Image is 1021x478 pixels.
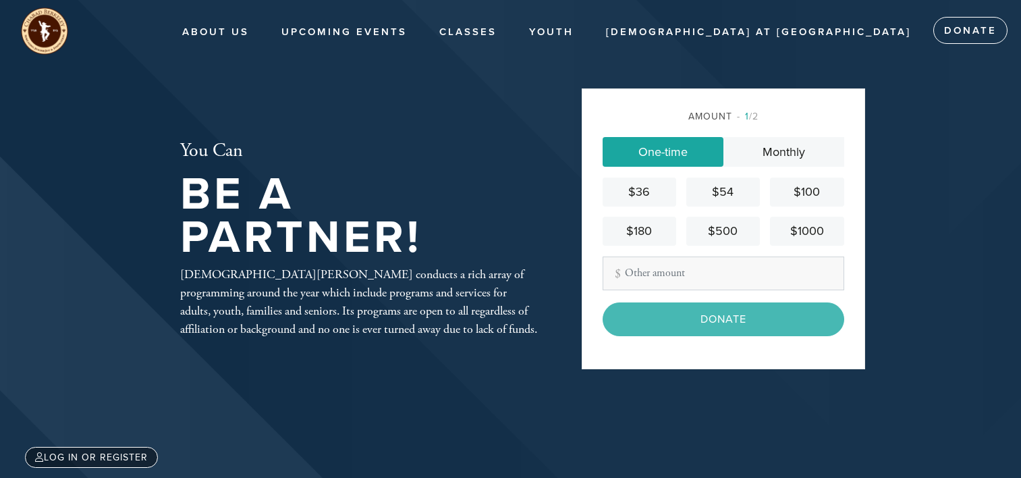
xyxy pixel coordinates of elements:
div: $100 [775,183,838,201]
div: $36 [608,183,671,201]
a: One-time [603,137,723,167]
div: $54 [692,183,754,201]
h1: Be A Partner! [180,173,538,260]
span: 1 [745,111,749,122]
a: $180 [603,217,676,246]
a: $500 [686,217,760,246]
div: Amount [603,109,844,124]
a: $54 [686,178,760,207]
a: $100 [770,178,844,207]
input: Other amount [603,257,844,290]
a: Upcoming Events [271,20,417,45]
div: $500 [692,222,754,240]
a: Youth [519,20,584,45]
div: $1000 [775,222,838,240]
a: Classes [429,20,507,45]
a: Log in or register [25,447,158,468]
span: /2 [737,111,758,122]
a: Monthly [723,137,844,167]
a: $1000 [770,217,844,246]
a: Donate [933,17,1008,44]
img: unnamed%20%283%29_0.png [20,7,69,55]
a: About Us [172,20,259,45]
a: [DEMOGRAPHIC_DATA] at [GEOGRAPHIC_DATA] [596,20,921,45]
div: $180 [608,222,671,240]
h2: You Can [180,140,538,163]
div: [DEMOGRAPHIC_DATA][PERSON_NAME] conducts a rich array of programming around the year which includ... [180,265,538,338]
a: $36 [603,178,676,207]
